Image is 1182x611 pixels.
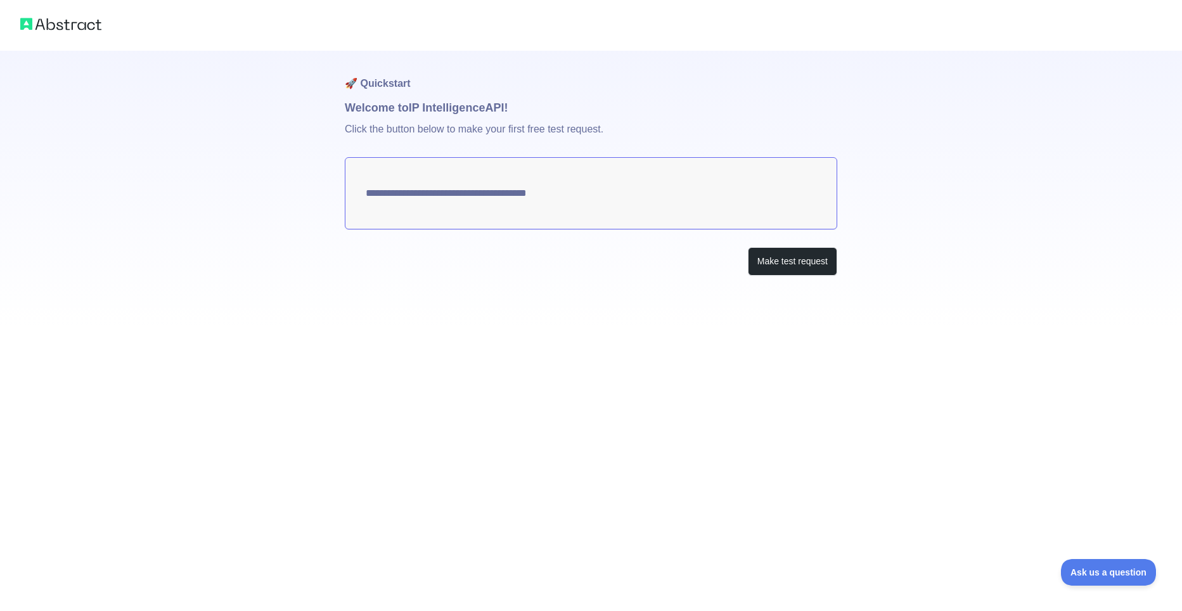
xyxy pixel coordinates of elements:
[748,247,837,276] button: Make test request
[1061,559,1157,586] iframe: Toggle Customer Support
[345,117,837,157] p: Click the button below to make your first free test request.
[20,15,101,33] img: Abstract logo
[345,51,837,99] h1: 🚀 Quickstart
[345,99,837,117] h1: Welcome to IP Intelligence API!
